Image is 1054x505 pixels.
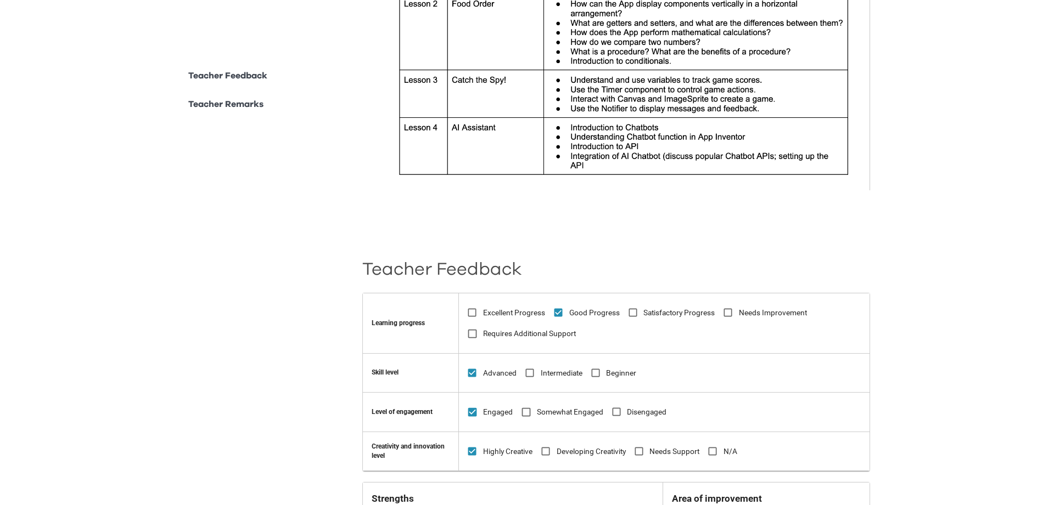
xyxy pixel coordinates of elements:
span: Somewhat Engaged [537,406,603,418]
td: Level of engagement [362,393,459,432]
span: Beginner [606,367,636,379]
td: Skill level [362,353,459,393]
span: Disengaged [627,406,666,418]
span: Highly Creative [483,446,532,457]
span: Needs Support [649,446,699,457]
span: Advanced [483,367,517,379]
span: Developing Creativity [557,446,626,457]
span: Satisfactory Progress [643,307,715,319]
h2: Teacher Feedback [362,264,871,275]
span: Needs Improvement [739,307,807,319]
th: Learning progress [362,293,459,353]
td: Creativity and innovation level [362,432,459,471]
span: Good Progress [569,307,620,319]
span: N/A [724,446,737,457]
span: Requires Additional Support [483,328,576,339]
span: Engaged [483,406,513,418]
p: Teacher Remarks [188,98,263,111]
span: Intermediate [541,367,582,379]
span: Excellent Progress [483,307,545,319]
p: Teacher Feedback [188,69,267,82]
